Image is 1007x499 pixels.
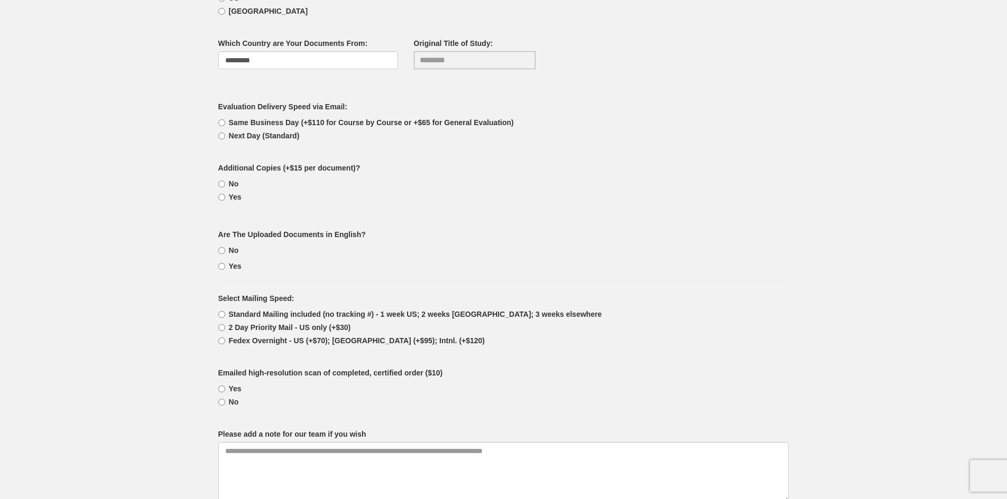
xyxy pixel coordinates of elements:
b: 2 Day Priority Mail - US only (+$30) [229,323,351,332]
input: Yes [218,385,225,392]
b: Yes [229,384,242,393]
b: Next Day (Standard) [229,131,300,140]
label: Which Country are Your Documents From: [218,38,368,49]
b: Same Business Day (+$110 for Course by Course or +$65 for General Evaluation) [229,118,514,127]
label: Please add a note for our team if you wish [218,429,366,439]
input: Yes [218,194,225,201]
input: Same Business Day (+$110 for Course by Course or +$65 for General Evaluation) [218,119,225,126]
b: Evaluation Delivery Speed via Email: [218,102,347,111]
b: Standard Mailing included (no tracking #) - 1 week US; 2 weeks [GEOGRAPHIC_DATA]; 3 weeks elsewhere [229,310,602,318]
input: Standard Mailing included (no tracking #) - 1 week US; 2 weeks [GEOGRAPHIC_DATA]; 3 weeks elsewhere [218,311,225,318]
input: [GEOGRAPHIC_DATA] [218,8,225,15]
b: Fedex Overnight - US (+$70); [GEOGRAPHIC_DATA] (+$95); Intnl. (+$120) [229,336,485,345]
b: [GEOGRAPHIC_DATA] [229,7,308,15]
input: No [218,399,225,406]
b: No [229,398,239,406]
input: No [218,247,225,254]
b: Are The Uploaded Documents in English? [218,230,366,239]
label: Original Title of Study: [414,38,493,49]
b: Emailed high-resolution scan of completed, certified order ($10) [218,369,443,377]
b: Yes [229,262,242,270]
input: Fedex Overnight - US (+$70); [GEOGRAPHIC_DATA] (+$95); Intnl. (+$120) [218,337,225,344]
b: Yes [229,193,242,201]
input: 2 Day Priority Mail - US only (+$30) [218,324,225,331]
b: No [229,180,239,188]
input: Next Day (Standard) [218,133,225,139]
iframe: LiveChat chat widget [800,122,1007,499]
b: No [229,246,239,255]
input: No [218,181,225,187]
b: Select Mailing Speed: [218,294,294,303]
b: Additional Copies (+$15 per document)? [218,164,361,172]
input: Yes [218,263,225,270]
